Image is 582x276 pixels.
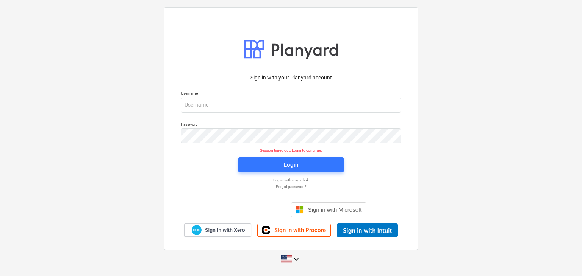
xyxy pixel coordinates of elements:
[177,148,405,153] p: Session timed out. Login to continue.
[284,160,298,170] div: Login
[184,223,252,237] a: Sign in with Xero
[192,225,202,235] img: Xero logo
[257,224,331,237] a: Sign in with Procore
[181,74,401,82] p: Sign in with your Planyard account
[205,227,245,234] span: Sign in with Xero
[308,206,362,213] span: Sign in with Microsoft
[292,255,301,264] i: keyboard_arrow_down
[238,157,344,172] button: Login
[212,202,289,218] iframe: Sign in with Google Button
[181,91,401,97] p: Username
[177,184,405,189] a: Forgot password?
[296,206,304,214] img: Microsoft logo
[181,98,401,113] input: Username
[544,240,582,276] iframe: Chat Widget
[274,227,326,234] span: Sign in with Procore
[177,178,405,183] a: Log in with magic link
[181,122,401,128] p: Password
